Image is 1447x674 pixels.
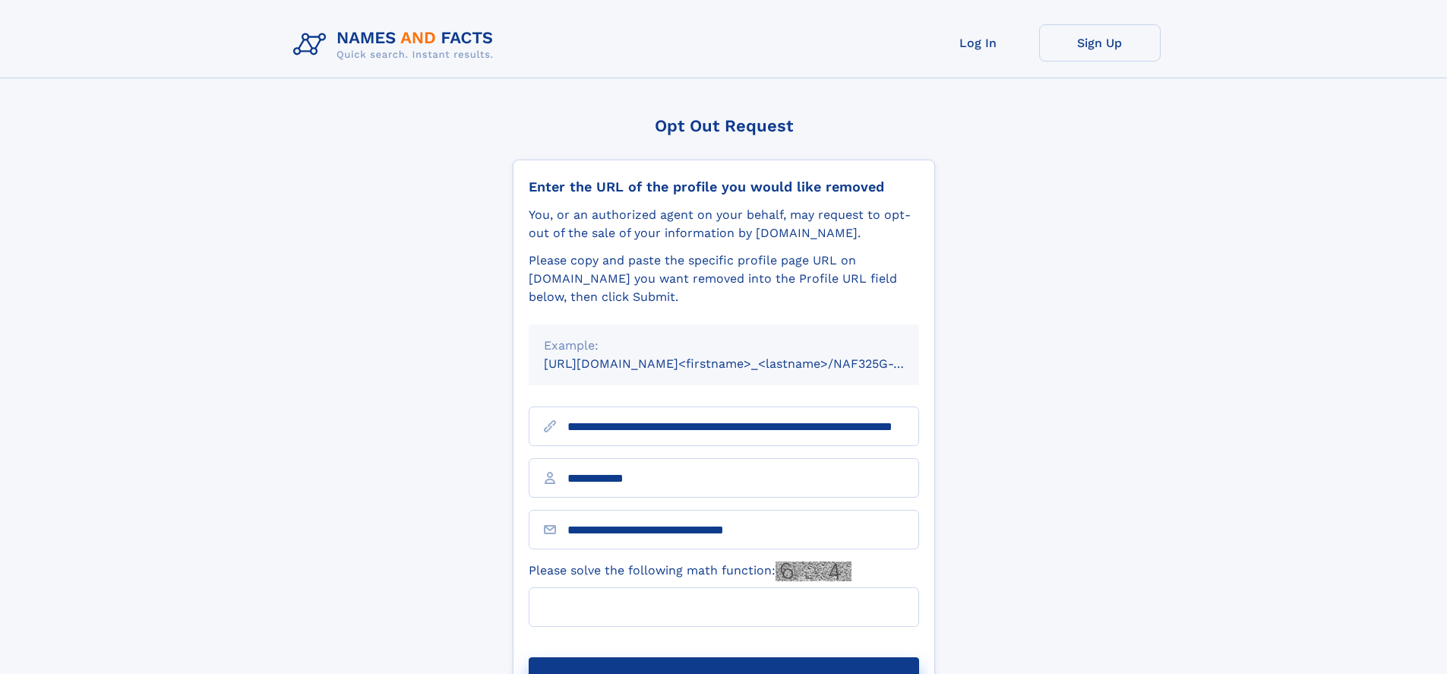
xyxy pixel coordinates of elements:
div: Enter the URL of the profile you would like removed [529,179,919,195]
label: Please solve the following math function: [529,562,851,581]
div: Example: [544,337,904,355]
div: Opt Out Request [513,116,935,135]
small: [URL][DOMAIN_NAME]<firstname>_<lastname>/NAF325G-xxxxxxxx [544,356,948,371]
img: Logo Names and Facts [287,24,506,65]
div: Please copy and paste the specific profile page URL on [DOMAIN_NAME] you want removed into the Pr... [529,252,919,306]
div: You, or an authorized agent on your behalf, may request to opt-out of the sale of your informatio... [529,206,919,242]
a: Sign Up [1039,24,1161,62]
a: Log In [918,24,1039,62]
